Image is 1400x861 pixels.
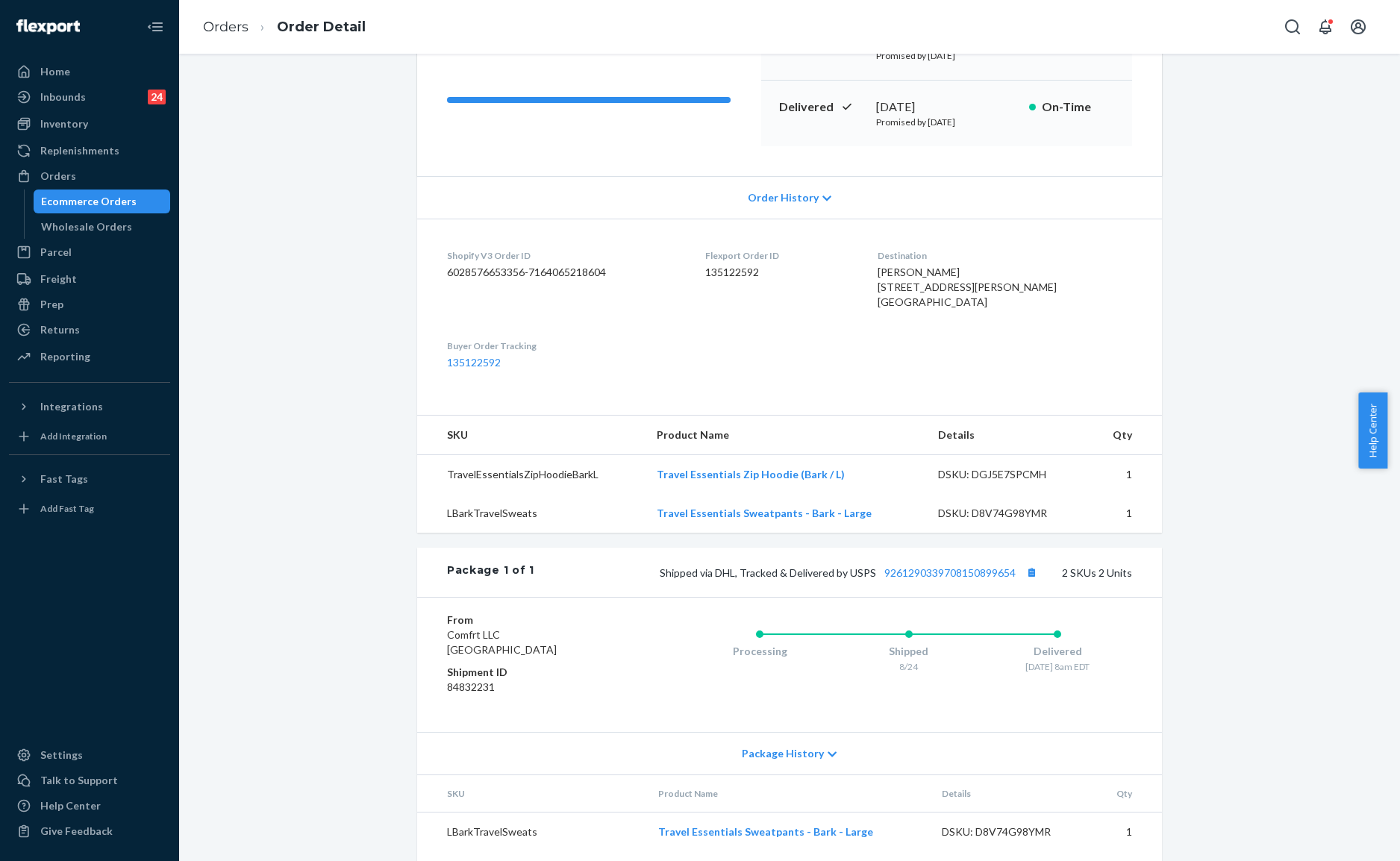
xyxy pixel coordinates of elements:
[884,566,1016,579] a: 9261290339708150899654
[1094,813,1162,852] td: 1
[417,494,645,533] td: LBarkTravelSweats
[9,425,170,448] a: Add Integration
[742,746,824,761] span: Package History
[40,502,94,515] div: Add Fast Tag
[9,794,170,818] a: Help Center
[417,813,646,852] td: LBarkTravelSweats
[878,266,1057,308] span: [PERSON_NAME] [STREET_ADDRESS][PERSON_NAME] [GEOGRAPHIC_DATA]
[9,467,170,491] button: Fast Tags
[657,507,872,519] a: Travel Essentials Sweatpants - Bark - Large
[9,395,170,419] button: Integrations
[930,775,1094,813] th: Details
[140,12,170,42] button: Close Navigation
[40,748,83,763] div: Settings
[876,49,1017,62] p: Promised by [DATE]
[1022,563,1041,582] button: Copy tracking number
[9,318,170,342] a: Returns
[40,430,107,442] div: Add Integration
[41,219,132,234] div: Wholesale Orders
[40,798,101,813] div: Help Center
[447,665,625,680] dt: Shipment ID
[447,356,501,369] a: 135122592
[876,116,1017,128] p: Promised by [DATE]
[40,245,72,260] div: Parcel
[926,416,1090,455] th: Details
[417,775,646,813] th: SKU
[834,660,984,673] div: 8/24
[983,660,1132,673] div: [DATE] 8am EDT
[40,399,103,414] div: Integrations
[447,613,625,627] dt: From
[447,563,534,582] div: Package 1 of 1
[878,249,1132,262] dt: Destination
[1090,494,1162,533] td: 1
[40,322,80,337] div: Returns
[1343,12,1373,42] button: Open account menu
[191,5,378,49] ol: breadcrumbs
[938,467,1078,482] div: DSKU: DGJ5E7SPCMH
[447,249,681,262] dt: Shopify V3 Order ID
[1042,98,1114,116] p: On-Time
[9,240,170,264] a: Parcel
[40,824,113,839] div: Give Feedback
[748,190,819,205] span: Order History
[646,775,930,813] th: Product Name
[9,60,170,84] a: Home
[658,825,873,838] a: Travel Essentials Sweatpants - Bark - Large
[9,139,170,163] a: Replenishments
[417,455,645,495] td: TravelEssentialsZipHoodieBarkL
[447,628,557,656] span: Comfrt LLC [GEOGRAPHIC_DATA]
[9,497,170,521] a: Add Fast Tag
[705,265,854,280] dd: 135122592
[40,773,118,788] div: Talk to Support
[40,116,88,131] div: Inventory
[645,416,926,455] th: Product Name
[417,416,645,455] th: SKU
[447,339,681,352] dt: Buyer Order Tracking
[1358,392,1387,469] button: Help Center
[1278,12,1307,42] button: Open Search Box
[148,90,166,104] div: 24
[34,190,171,213] a: Ecommerce Orders
[40,143,119,158] div: Replenishments
[40,297,63,312] div: Prep
[9,743,170,767] a: Settings
[9,819,170,843] button: Give Feedback
[834,644,984,659] div: Shipped
[40,472,88,486] div: Fast Tags
[534,563,1132,582] div: 2 SKUs 2 Units
[1310,12,1340,42] button: Open notifications
[447,265,681,280] dd: 6028576653356-7164065218604
[40,90,86,104] div: Inbounds
[41,194,137,209] div: Ecommerce Orders
[9,85,170,109] a: Inbounds24
[942,824,1082,839] div: DSKU: D8V74G98YMR
[9,292,170,316] a: Prep
[277,19,366,35] a: Order Detail
[9,164,170,188] a: Orders
[9,345,170,369] a: Reporting
[9,768,170,792] a: Talk to Support
[983,644,1132,659] div: Delivered
[1094,775,1162,813] th: Qty
[40,272,77,287] div: Freight
[876,98,1017,116] div: [DATE]
[9,112,170,136] a: Inventory
[447,680,625,695] dd: 84832231
[1090,416,1162,455] th: Qty
[203,19,249,35] a: Orders
[657,468,845,480] a: Travel Essentials Zip Hoodie (Bark / L)
[40,64,70,79] div: Home
[34,215,171,239] a: Wholesale Orders
[1090,455,1162,495] td: 1
[9,267,170,291] a: Freight
[705,249,854,262] dt: Flexport Order ID
[685,644,834,659] div: Processing
[16,19,80,34] img: Flexport logo
[40,169,76,184] div: Orders
[660,566,1041,579] span: Shipped via DHL, Tracked & Delivered by USPS
[938,506,1078,521] div: DSKU: D8V74G98YMR
[40,349,90,364] div: Reporting
[779,98,864,116] p: Delivered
